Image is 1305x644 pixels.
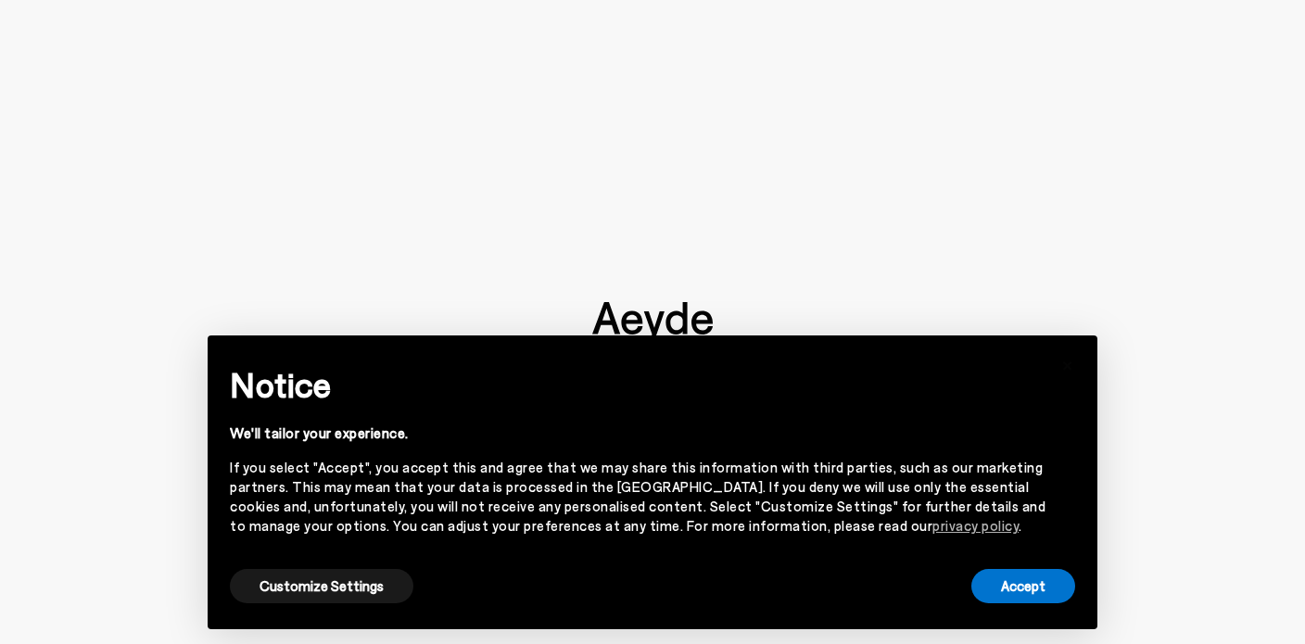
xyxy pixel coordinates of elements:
div: We'll tailor your experience. [230,423,1045,443]
span: × [1061,349,1074,376]
h2: Notice [230,360,1045,409]
button: Customize Settings [230,569,413,603]
img: footer-logo.svg [592,302,713,343]
button: Accept [971,569,1075,603]
button: Close this notice [1045,341,1090,385]
a: privacy policy [932,517,1019,534]
div: If you select "Accept", you accept this and agree that we may share this information with third p... [230,458,1045,536]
